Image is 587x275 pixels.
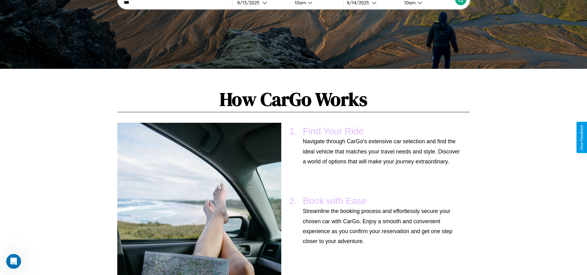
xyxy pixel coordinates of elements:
li: Book with Ease [300,193,464,250]
p: Navigate through CarGo's extensive car selection and find the ideal vehicle that matches your tra... [303,136,460,166]
div: Give Feedback [580,125,584,150]
p: Streamline the booking process and effortlessly secure your chosen car with CarGo. Enjoy a smooth... [303,206,460,246]
h1: How CarGo Works [117,86,469,112]
iframe: Intercom live chat [6,254,21,269]
li: Find Your Ride [300,123,464,170]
